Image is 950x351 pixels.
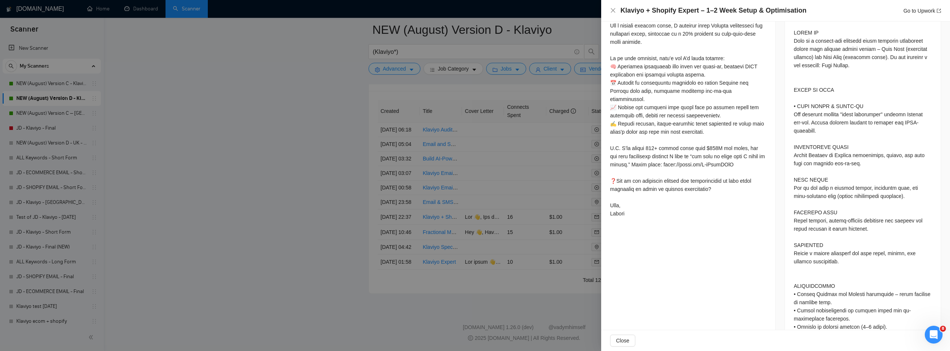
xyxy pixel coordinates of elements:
h4: Klaviyo + Shopify Expert – 1–2 Week Setup & Optimisation [620,6,806,15]
a: Go to Upworkexport [903,8,941,14]
span: close [610,7,616,13]
button: Close [610,335,635,347]
iframe: Intercom live chat [925,326,943,344]
span: Close [616,337,629,345]
span: 8 [940,326,946,332]
span: export [937,9,941,13]
button: Close [610,7,616,14]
